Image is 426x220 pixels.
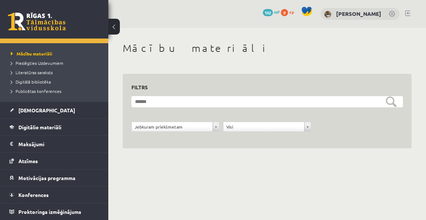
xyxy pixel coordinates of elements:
[324,11,331,18] img: Darja Degtjarjova
[223,122,311,131] a: Visi
[274,9,280,15] span: mP
[131,82,394,92] h3: Filtrs
[11,60,63,66] span: Pieslēgties Uzdevumiem
[9,170,99,186] a: Motivācijas programma
[18,107,75,113] span: [DEMOGRAPHIC_DATA]
[8,13,66,31] a: Rīgas 1. Tālmācības vidusskola
[11,78,101,85] a: Digitālā bibliotēka
[11,60,101,66] a: Pieslēgties Uzdevumiem
[11,88,61,94] span: Publicētas konferences
[11,79,51,85] span: Digitālā bibliotēka
[9,153,99,169] a: Atzīmes
[18,208,81,215] span: Proktoringa izmēģinājums
[11,69,101,76] a: Literatūras saraksts
[11,69,53,75] span: Literatūras saraksts
[263,9,273,16] span: 102
[123,42,412,54] h1: Mācību materiāli
[281,9,297,15] a: 0 xp
[135,122,210,131] span: Jebkuram priekšmetam
[132,122,219,131] a: Jebkuram priekšmetam
[9,136,99,152] a: Maksājumi
[281,9,288,16] span: 0
[11,50,101,57] a: Mācību materiāli
[18,192,49,198] span: Konferences
[9,102,99,118] a: [DEMOGRAPHIC_DATA]
[18,175,75,181] span: Motivācijas programma
[226,122,301,131] span: Visi
[336,10,381,17] a: [PERSON_NAME]
[18,124,61,130] span: Digitālie materiāli
[9,203,99,220] a: Proktoringa izmēģinājums
[9,119,99,135] a: Digitālie materiāli
[11,51,52,57] span: Mācību materiāli
[263,9,280,15] a: 102 mP
[289,9,294,15] span: xp
[18,136,99,152] legend: Maksājumi
[9,187,99,203] a: Konferences
[11,88,101,94] a: Publicētas konferences
[18,158,38,164] span: Atzīmes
